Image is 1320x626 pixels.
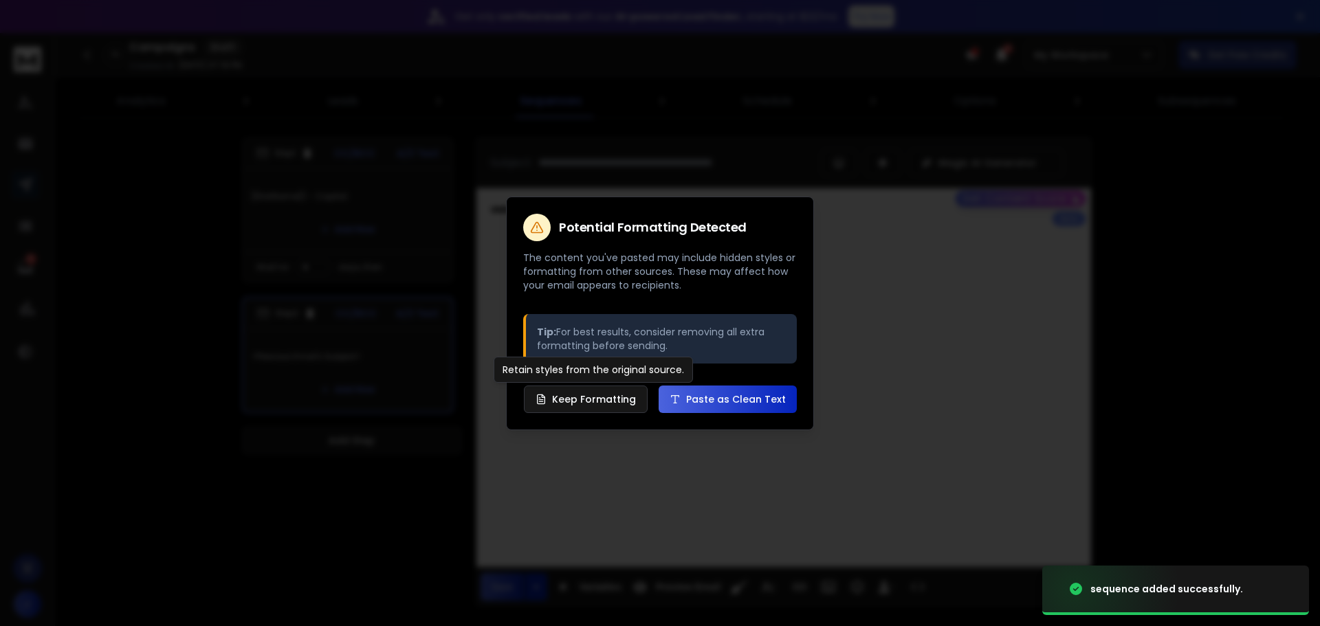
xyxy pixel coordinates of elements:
[659,385,797,413] button: Paste as Clean Text
[494,357,693,383] div: Retain styles from the original source.
[537,325,786,353] p: For best results, consider removing all extra formatting before sending.
[537,325,556,339] strong: Tip:
[523,251,797,292] p: The content you've pasted may include hidden styles or formatting from other sources. These may a...
[559,221,747,234] h2: Potential Formatting Detected
[524,385,648,413] button: Keep Formatting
